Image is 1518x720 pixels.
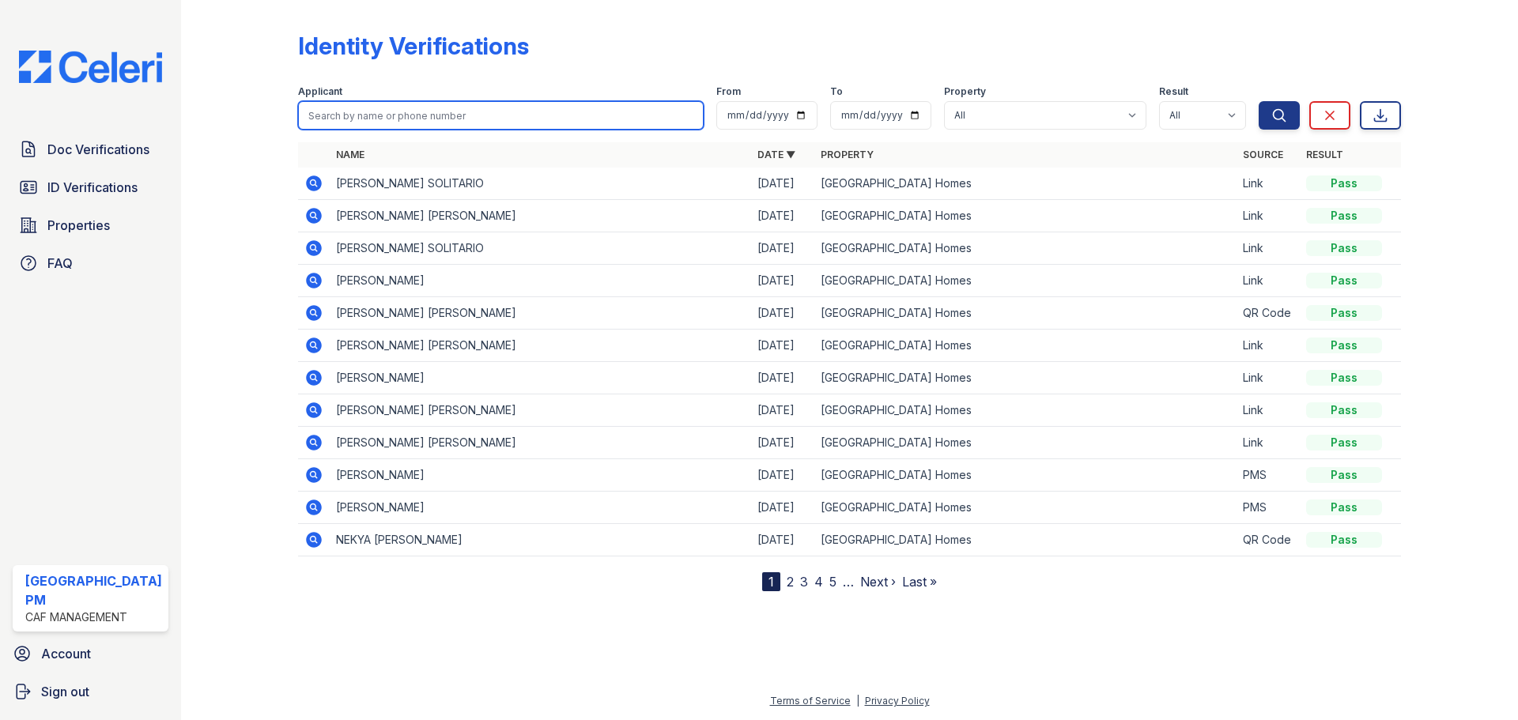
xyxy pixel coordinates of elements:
td: [DATE] [751,168,814,200]
a: 3 [800,574,808,590]
td: [DATE] [751,459,814,492]
td: [PERSON_NAME] [330,459,751,492]
span: Doc Verifications [47,140,149,159]
a: 4 [814,574,823,590]
a: Last » [902,574,937,590]
td: QR Code [1237,524,1300,556]
label: Result [1159,85,1188,98]
td: [PERSON_NAME] [330,362,751,394]
a: Privacy Policy [865,695,930,707]
a: Next › [860,574,896,590]
a: Result [1306,149,1343,160]
td: PMS [1237,459,1300,492]
td: [GEOGRAPHIC_DATA] Homes [814,200,1236,232]
td: [GEOGRAPHIC_DATA] Homes [814,330,1236,362]
td: Link [1237,200,1300,232]
img: CE_Logo_Blue-a8612792a0a2168367f1c8372b55b34899dd931a85d93a1a3d3e32e68fde9ad4.png [6,51,175,83]
td: [GEOGRAPHIC_DATA] Homes [814,297,1236,330]
td: [DATE] [751,232,814,265]
a: Source [1243,149,1283,160]
td: Link [1237,362,1300,394]
a: Account [6,638,175,669]
a: Date ▼ [757,149,795,160]
div: 1 [762,572,780,591]
a: 2 [787,574,794,590]
div: Identity Verifications [298,32,529,60]
a: Property [821,149,874,160]
a: Doc Verifications [13,134,168,165]
td: NEKYA [PERSON_NAME] [330,524,751,556]
a: FAQ [13,247,168,279]
td: PMS [1237,492,1300,524]
td: [PERSON_NAME] [PERSON_NAME] [330,394,751,427]
label: To [830,85,843,98]
td: Link [1237,265,1300,297]
div: Pass [1306,467,1382,483]
td: [GEOGRAPHIC_DATA] Homes [814,524,1236,556]
label: Property [944,85,986,98]
td: [DATE] [751,394,814,427]
div: Pass [1306,175,1382,191]
td: Link [1237,394,1300,427]
td: [PERSON_NAME] SOLITARIO [330,168,751,200]
td: [DATE] [751,427,814,459]
td: [PERSON_NAME] [330,265,751,297]
td: [PERSON_NAME] [PERSON_NAME] [330,200,751,232]
div: Pass [1306,402,1382,418]
td: QR Code [1237,297,1300,330]
td: [GEOGRAPHIC_DATA] Homes [814,459,1236,492]
a: 5 [829,574,836,590]
td: [DATE] [751,200,814,232]
span: Properties [47,216,110,235]
div: Pass [1306,337,1382,353]
span: Sign out [41,682,89,701]
a: Properties [13,209,168,241]
td: [DATE] [751,524,814,556]
label: Applicant [298,85,342,98]
div: Pass [1306,305,1382,321]
td: [PERSON_NAME] [PERSON_NAME] [330,330,751,362]
td: [DATE] [751,297,814,330]
td: Link [1237,330,1300,362]
a: Sign out [6,676,175,707]
td: [PERSON_NAME] [PERSON_NAME] [330,427,751,459]
td: Link [1237,168,1300,200]
td: [GEOGRAPHIC_DATA] Homes [814,362,1236,394]
span: … [843,572,854,591]
td: Link [1237,232,1300,265]
div: Pass [1306,370,1382,386]
div: [GEOGRAPHIC_DATA] PM [25,571,162,609]
span: ID Verifications [47,178,138,197]
td: [DATE] [751,265,814,297]
div: Pass [1306,532,1382,548]
a: ID Verifications [13,172,168,203]
td: [PERSON_NAME] [PERSON_NAME] [330,297,751,330]
input: Search by name or phone number [298,101,704,130]
td: [GEOGRAPHIC_DATA] Homes [814,265,1236,297]
div: Pass [1306,240,1382,256]
td: [GEOGRAPHIC_DATA] Homes [814,168,1236,200]
td: [DATE] [751,362,814,394]
td: Link [1237,427,1300,459]
div: Pass [1306,208,1382,224]
div: Pass [1306,273,1382,288]
td: [DATE] [751,492,814,524]
a: Name [336,149,364,160]
td: [PERSON_NAME] [330,492,751,524]
a: Terms of Service [770,695,851,707]
span: FAQ [47,254,73,273]
td: [GEOGRAPHIC_DATA] Homes [814,492,1236,524]
div: Pass [1306,499,1382,515]
div: | [856,695,859,707]
td: [PERSON_NAME] SOLITARIO [330,232,751,265]
div: Pass [1306,435,1382,450]
div: CAF Management [25,609,162,625]
td: [DATE] [751,330,814,362]
td: [GEOGRAPHIC_DATA] Homes [814,394,1236,427]
td: [GEOGRAPHIC_DATA] Homes [814,427,1236,459]
span: Account [41,644,91,663]
td: [GEOGRAPHIC_DATA] Homes [814,232,1236,265]
label: From [716,85,741,98]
